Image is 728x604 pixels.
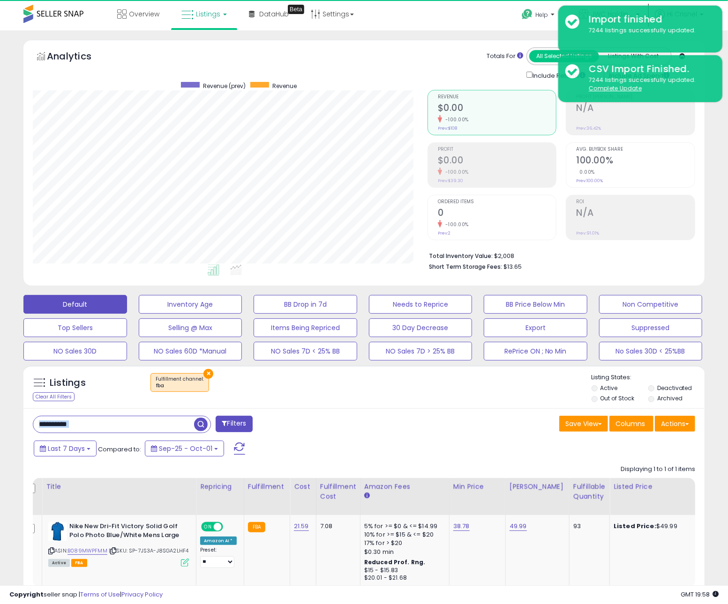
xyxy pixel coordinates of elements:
[576,155,695,168] h2: 100.00%
[514,1,564,30] a: Help
[576,169,595,176] small: 0.00%
[254,342,357,361] button: NO Sales 7D < 25% BB
[576,125,601,131] small: Prev: 36.42%
[369,342,473,361] button: NO Sales 7D > 25% BB
[364,482,445,492] div: Amazon Fees
[202,523,214,531] span: ON
[438,147,556,152] span: Profit
[200,482,240,492] div: Repricing
[438,125,457,131] small: Prev: $108
[139,318,242,337] button: Selling @ Max
[438,155,556,168] h2: $0.00
[442,116,469,123] small: -100.00%
[47,50,110,65] h5: Analytics
[288,5,304,14] div: Tooltip anchor
[364,567,442,575] div: $15 - $15.83
[203,369,213,379] button: ×
[196,9,220,19] span: Listings
[429,263,502,271] b: Short Term Storage Fees:
[600,394,635,402] label: Out of Stock
[369,318,473,337] button: 30 Day Decrease
[203,82,246,90] span: Revenue (prev)
[139,342,242,361] button: NO Sales 60D *Manual
[369,295,473,314] button: Needs to Reprice
[320,522,353,530] div: 7.08
[438,199,556,205] span: Ordered Items
[429,250,688,261] li: $2,008
[69,522,183,542] b: Nike New Dri-Fit Victory Solid Golf Polo Photo Blue/White Mens Large
[559,416,608,432] button: Save View
[364,574,442,582] div: $20.01 - $21.68
[364,548,442,556] div: $0.30 min
[23,318,127,337] button: Top Sellers
[121,590,163,599] a: Privacy Policy
[576,103,695,115] h2: N/A
[272,82,297,90] span: Revenue
[657,394,683,402] label: Archived
[364,539,442,547] div: 17% for > $20
[50,376,86,390] h5: Listings
[453,522,470,531] a: 38.78
[139,295,242,314] button: Inventory Age
[364,492,370,500] small: Amazon Fees.
[222,523,237,531] span: OFF
[34,441,97,457] button: Last 7 Days
[599,342,703,361] button: No Sales 30D < 25%BB
[259,9,289,19] span: DataHub
[503,262,522,271] span: $13.65
[438,230,450,236] small: Prev: 2
[254,295,357,314] button: BB Drop in 7d
[582,62,715,76] div: CSV Import Finished.
[599,318,703,337] button: Suppressed
[109,547,188,554] span: | SKU: SP-7JS3A-J8SGA2LHF4
[589,84,642,92] u: Complete Update
[592,373,705,382] p: Listing States:
[519,70,597,81] div: Include Returns
[364,522,442,530] div: 5% for >= $0 & <= $14.99
[510,522,527,531] a: 49.99
[320,482,356,501] div: Fulfillment Cost
[48,559,70,567] span: All listings currently available for purchase on Amazon
[681,590,719,599] span: 2025-10-9 19:58 GMT
[438,95,556,100] span: Revenue
[615,419,645,428] span: Columns
[609,416,653,432] button: Columns
[582,13,715,26] div: Import finished
[657,384,692,392] label: Deactivated
[129,9,159,19] span: Overview
[614,522,656,530] b: Listed Price:
[438,178,463,184] small: Prev: $39.30
[484,318,587,337] button: Export
[442,169,469,176] small: -100.00%
[438,103,556,115] h2: $0.00
[576,147,695,152] span: Avg. Buybox Share
[294,482,312,492] div: Cost
[145,441,224,457] button: Sep-25 - Oct-01
[614,482,695,492] div: Listed Price
[48,522,189,566] div: ASIN:
[529,50,599,62] button: All Selected Listings
[80,590,120,599] a: Terms of Use
[453,482,502,492] div: Min Price
[46,482,192,492] div: Title
[614,522,691,530] div: $49.99
[9,590,44,599] strong: Copyright
[582,76,715,93] div: 7244 listings successfully updated.
[48,444,85,453] span: Last 7 Days
[573,482,606,501] div: Fulfillable Quantity
[294,522,309,531] a: 21.59
[438,207,556,220] h2: 0
[576,207,695,220] h2: N/A
[535,11,548,19] span: Help
[484,342,587,361] button: RePrice ON ; No Min
[600,384,618,392] label: Active
[216,416,252,432] button: Filters
[576,178,603,184] small: Prev: 100.00%
[23,342,127,361] button: NO Sales 30D
[510,482,565,492] div: [PERSON_NAME]
[521,8,533,20] i: Get Help
[599,295,703,314] button: Non Competitive
[33,392,75,401] div: Clear All Filters
[576,199,695,205] span: ROI
[442,221,469,228] small: -100.00%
